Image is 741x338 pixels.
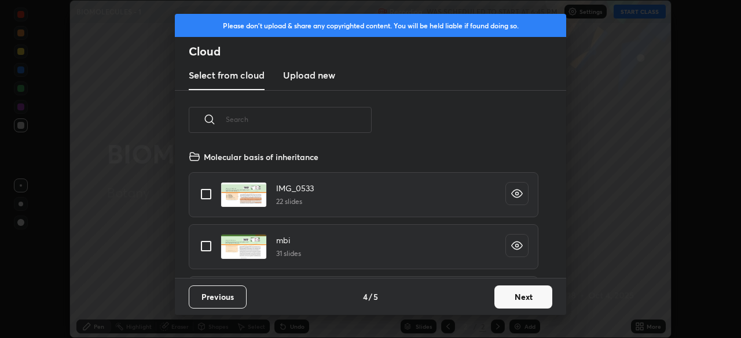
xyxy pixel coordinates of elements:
h4: mbi [276,234,301,246]
h2: Cloud [189,44,566,59]
div: grid [175,146,552,278]
img: 1712238009Q9VCRY.pdf [221,234,267,259]
img: 171206102029WDYO.pdf [221,182,267,207]
h5: 22 slides [276,196,314,207]
input: Search [226,95,372,144]
h3: Upload new [283,68,335,82]
h3: Select from cloud [189,68,265,82]
h4: Molecular basis of inheritance [204,151,318,163]
h4: 4 [363,291,368,303]
h5: 31 slides [276,248,301,259]
div: Please don't upload & share any copyrighted content. You will be held liable if found doing so. [175,14,566,37]
button: Next [494,285,552,309]
h4: / [369,291,372,303]
h4: 5 [373,291,378,303]
button: Previous [189,285,247,309]
h4: IMG_0533 [276,182,314,194]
